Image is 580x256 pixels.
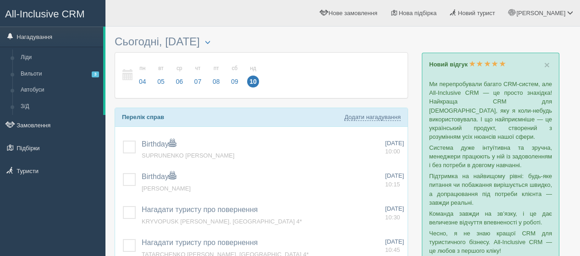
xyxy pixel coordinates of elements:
[385,205,404,222] a: [DATE] 10:30
[429,172,552,207] p: Підтримка на найвищому рівні: будь-яке питання чи побажання вирішується швидко, а допрацювання пі...
[385,140,404,147] span: [DATE]
[5,8,85,20] span: All-Inclusive CRM
[173,76,185,87] span: 06
[155,65,167,72] small: вт
[192,65,204,72] small: чт
[142,206,258,213] a: Нагадати туристу про повернення
[399,10,437,16] span: Нова підбірка
[0,0,105,26] a: All-Inclusive CRM
[429,229,552,255] p: Чесно, я не знаю кращої CRM для туристичного бізнесу. All-Inclusive CRM — це любов з першого кліку!
[142,152,234,159] a: SUPRUNENKO [PERSON_NAME]
[208,60,225,91] a: пт 08
[385,246,400,253] span: 10:45
[17,49,103,66] a: Ліди
[458,10,495,16] span: Новий турист
[137,76,149,87] span: 04
[385,238,404,255] a: [DATE] 10:45
[247,76,259,87] span: 10
[229,65,241,72] small: сб
[142,239,258,246] a: Нагадати туристу про повернення
[247,65,259,72] small: нд
[329,10,377,16] span: Нове замовлення
[189,60,207,91] a: чт 07
[429,143,552,169] p: Система дуже інтуїтивна та зручна, менеджери працюють у ній із задоволенням і без потреби в довго...
[17,82,103,98] a: Автобуси
[429,61,506,68] a: Новий відгук
[171,60,188,91] a: ср 06
[142,173,176,180] a: Birthday
[229,76,241,87] span: 09
[385,148,400,155] span: 10:00
[137,65,149,72] small: пн
[17,66,103,82] a: Вильоти3
[17,98,103,115] a: З/Д
[192,76,204,87] span: 07
[344,114,401,121] a: Додати нагадування
[115,36,408,48] h3: Сьогодні, [DATE]
[385,139,404,156] a: [DATE] 10:00
[244,60,260,91] a: нд 10
[429,80,552,141] p: Ми перепробували багато CRM-систем, але All-Inclusive CRM — це просто знахідка! Найкраща CRM для ...
[152,60,170,91] a: вт 05
[385,214,400,221] span: 10:30
[210,65,222,72] small: пт
[122,114,164,120] b: Перелік справ
[429,209,552,227] p: Команда завжди на зв’язку, і це дає величезне відчуття впевненості у роботі.
[210,76,222,87] span: 08
[385,172,404,189] a: [DATE] 10:15
[92,71,99,77] span: 3
[155,76,167,87] span: 05
[385,172,404,179] span: [DATE]
[385,238,404,245] span: [DATE]
[385,181,400,188] span: 10:15
[142,140,176,148] a: Birthday
[544,60,550,70] button: Close
[385,205,404,212] span: [DATE]
[142,218,302,225] a: KRYVOPUSK [PERSON_NAME], [GEOGRAPHIC_DATA] 4*
[134,60,151,91] a: пн 04
[226,60,243,91] a: сб 09
[516,10,565,16] span: [PERSON_NAME]
[544,60,550,70] span: ×
[173,65,185,72] small: ср
[142,185,191,192] a: [PERSON_NAME]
